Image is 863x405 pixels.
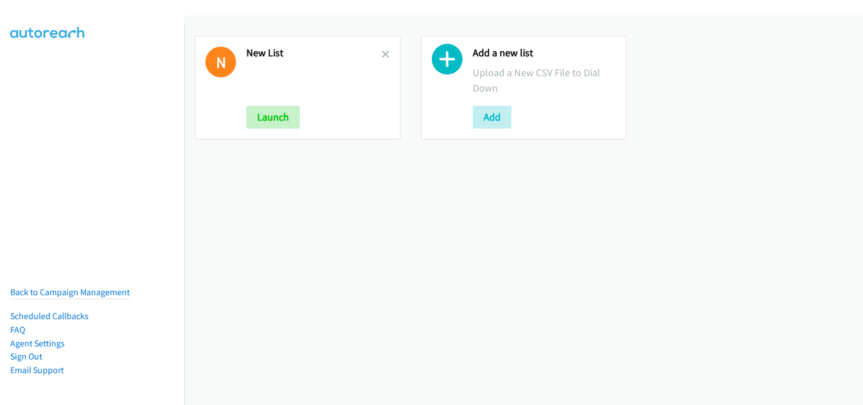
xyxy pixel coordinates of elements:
[205,47,236,77] h1: N
[246,47,382,60] h2: New List
[246,106,300,129] button: Launch
[10,324,25,335] a: FAQ
[10,338,65,349] a: Agent Settings
[10,311,89,321] a: Scheduled Callbacks
[473,65,616,96] p: Upload a New CSV File to Dial Down
[473,47,616,60] h2: Add a new list
[10,365,64,375] a: Email Support
[473,106,511,129] button: Add
[10,287,130,297] a: Back to Campaign Management
[10,351,42,362] a: Sign Out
